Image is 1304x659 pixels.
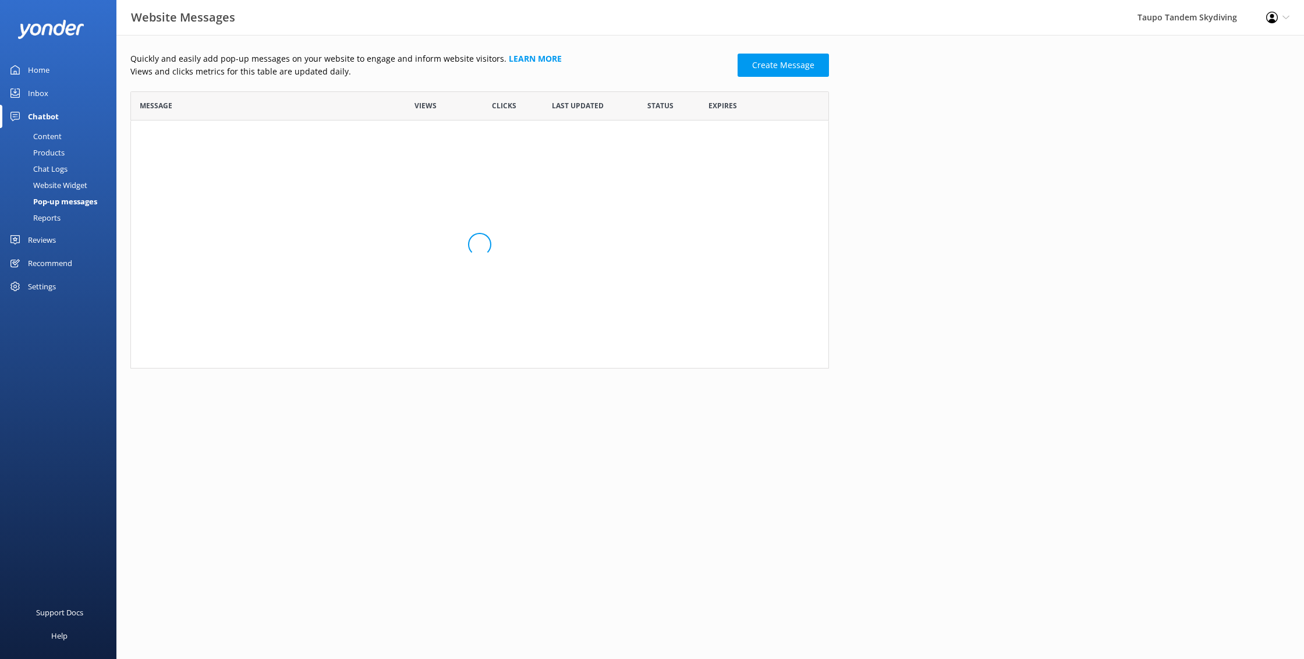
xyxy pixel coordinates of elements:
[36,601,83,624] div: Support Docs
[130,52,731,65] p: Quickly and easily add pop-up messages on your website to engage and inform website visitors.
[28,228,56,251] div: Reviews
[708,100,737,111] span: Expires
[51,624,68,647] div: Help
[7,128,116,144] a: Content
[7,177,116,193] a: Website Widget
[131,8,235,27] h3: Website Messages
[28,105,59,128] div: Chatbot
[7,193,97,210] div: Pop-up messages
[28,251,72,275] div: Recommend
[7,210,116,226] a: Reports
[7,144,65,161] div: Products
[7,144,116,161] a: Products
[738,54,829,77] a: Create Message
[7,161,68,177] div: Chat Logs
[509,53,562,64] a: Learn more
[28,58,49,82] div: Home
[130,121,829,368] div: grid
[130,65,731,78] p: Views and clicks metrics for this table are updated daily.
[17,20,84,39] img: yonder-white-logo.png
[7,161,116,177] a: Chat Logs
[492,100,516,111] span: Clicks
[7,128,62,144] div: Content
[28,275,56,298] div: Settings
[140,100,172,111] span: Message
[414,100,437,111] span: Views
[28,82,48,105] div: Inbox
[7,193,116,210] a: Pop-up messages
[7,177,87,193] div: Website Widget
[7,210,61,226] div: Reports
[647,100,674,111] span: Status
[552,100,604,111] span: Last updated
